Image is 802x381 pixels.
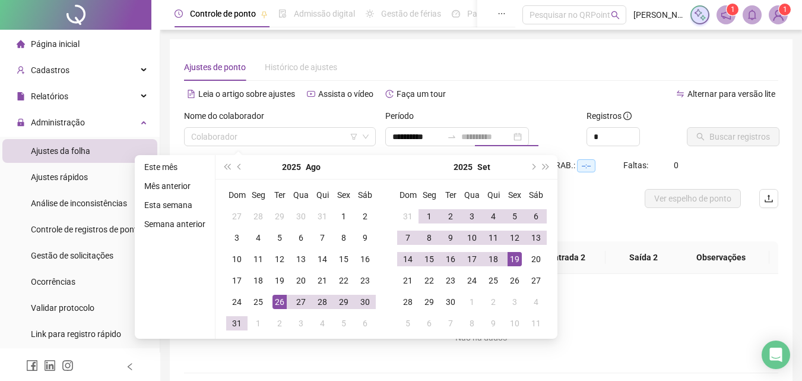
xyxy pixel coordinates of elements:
[31,225,142,234] span: Controle de registros de ponto
[483,248,504,270] td: 2025-09-18
[397,89,446,99] span: Faça um tour
[272,209,287,223] div: 29
[623,160,650,170] span: Faltas:
[525,206,547,227] td: 2025-09-06
[419,184,440,206] th: Seg
[779,4,791,15] sup: Atualize o seu contato no menu Meus Dados
[452,10,460,18] span: dashboard
[31,329,121,339] span: Link para registro rápido
[333,313,354,334] td: 2025-09-05
[397,206,419,227] td: 2025-08-31
[269,184,290,206] th: Ter
[401,252,415,266] div: 14
[354,206,376,227] td: 2025-08-02
[526,155,539,179] button: next-year
[504,227,525,248] td: 2025-09-12
[230,252,244,266] div: 10
[483,270,504,291] td: 2025-09-25
[385,109,421,122] label: Período
[31,172,88,182] span: Ajustes rápidos
[354,270,376,291] td: 2025-08-23
[529,295,543,309] div: 4
[230,316,244,330] div: 31
[687,127,779,146] button: Buscar registros
[230,273,244,288] div: 17
[312,313,333,334] td: 2025-09-04
[401,316,415,330] div: 5
[362,133,369,140] span: down
[508,273,522,288] div: 26
[422,316,436,330] div: 6
[354,184,376,206] th: Sáb
[401,231,415,245] div: 7
[508,295,522,309] div: 3
[140,179,210,193] li: Mês anterior
[385,90,394,98] span: history
[198,89,295,99] span: Leia o artigo sobre ajustes
[461,206,483,227] td: 2025-09-03
[440,227,461,248] td: 2025-09-09
[269,227,290,248] td: 2025-08-05
[272,273,287,288] div: 19
[354,227,376,248] td: 2025-08-09
[290,206,312,227] td: 2025-07-30
[497,10,506,18] span: ellipsis
[422,231,436,245] div: 8
[762,341,790,369] div: Open Intercom Messenger
[31,118,85,127] span: Administração
[486,273,500,288] div: 25
[477,155,490,179] button: month panel
[272,295,287,309] div: 26
[315,209,329,223] div: 31
[443,231,458,245] div: 9
[337,231,351,245] div: 8
[31,146,90,156] span: Ajustes da folha
[226,313,248,334] td: 2025-08-31
[397,270,419,291] td: 2025-09-21
[312,248,333,270] td: 2025-08-14
[687,89,775,99] span: Alternar para versão lite
[333,206,354,227] td: 2025-08-01
[529,231,543,245] div: 13
[483,291,504,313] td: 2025-10-02
[461,270,483,291] td: 2025-09-24
[337,252,351,266] div: 15
[461,184,483,206] th: Qua
[633,8,683,21] span: [PERSON_NAME] EIRELI
[44,360,56,371] span: linkedin
[443,209,458,223] div: 2
[483,227,504,248] td: 2025-09-11
[290,248,312,270] td: 2025-08-13
[397,313,419,334] td: 2025-10-05
[783,5,787,14] span: 1
[354,248,376,270] td: 2025-08-16
[461,291,483,313] td: 2025-10-01
[251,252,265,266] div: 11
[354,313,376,334] td: 2025-09-06
[397,184,419,206] th: Dom
[140,198,210,212] li: Esta semana
[248,227,269,248] td: 2025-08-04
[248,206,269,227] td: 2025-07-28
[530,241,606,274] th: Entrada 2
[606,241,681,274] th: Saída 2
[693,8,706,21] img: sparkle-icon.fc2bf0ac1784a2077858766a79e2daf3.svg
[17,118,25,127] span: lock
[272,231,287,245] div: 5
[272,252,287,266] div: 12
[269,291,290,313] td: 2025-08-26
[31,277,75,286] span: Ocorrências
[465,316,479,330] div: 8
[294,209,308,223] div: 30
[184,109,272,122] label: Nome do colaborador
[312,206,333,227] td: 2025-07-31
[290,270,312,291] td: 2025-08-20
[508,252,522,266] div: 19
[454,155,473,179] button: year panel
[187,90,195,98] span: file-text
[747,10,757,20] span: bell
[486,252,500,266] div: 18
[294,295,308,309] div: 27
[525,184,547,206] th: Sáb
[307,90,315,98] span: youtube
